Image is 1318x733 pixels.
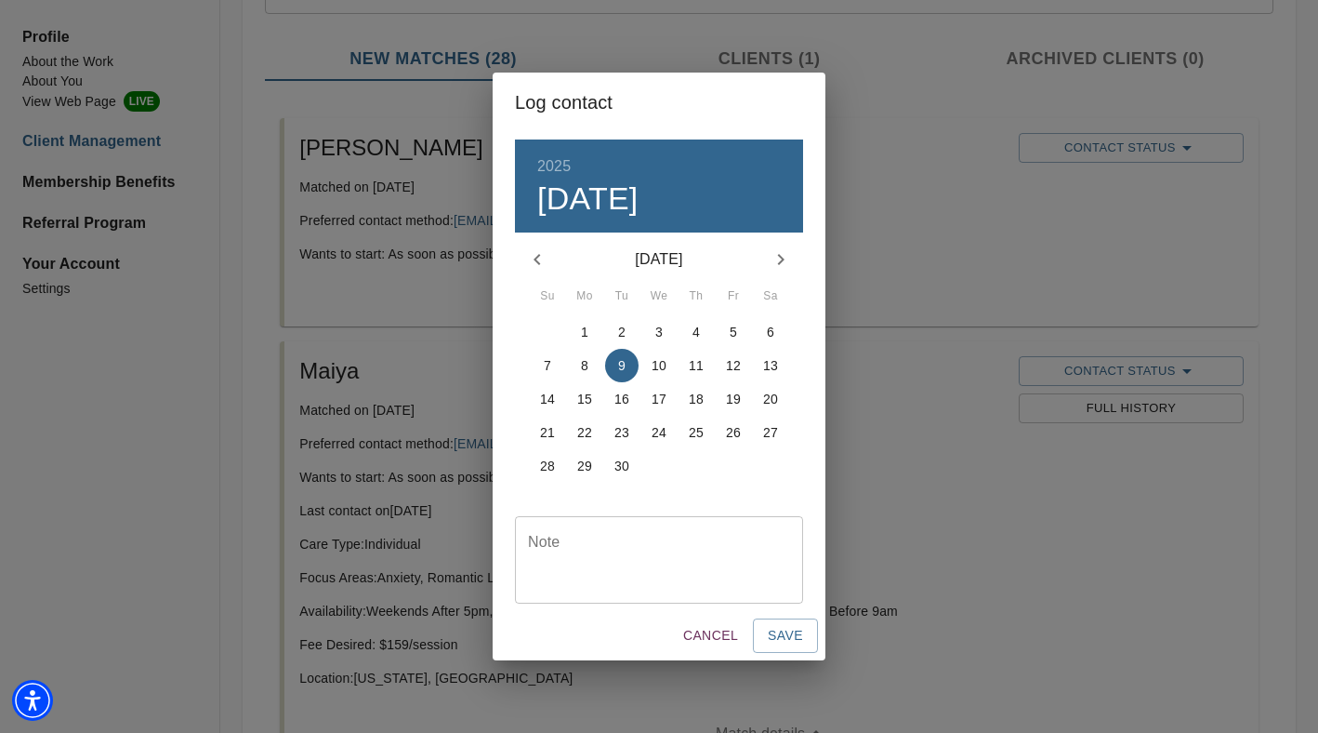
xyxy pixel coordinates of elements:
[537,153,571,180] button: 2025
[577,423,592,442] p: 22
[618,356,626,375] p: 9
[717,416,750,449] button: 26
[726,356,741,375] p: 12
[676,619,745,653] button: Cancel
[531,287,564,306] span: Su
[12,680,53,721] div: Accessibility Menu
[540,457,555,475] p: 28
[655,323,663,341] p: 3
[689,356,704,375] p: 11
[679,315,713,349] button: 4
[642,416,676,449] button: 24
[689,423,704,442] p: 25
[754,382,787,416] button: 20
[568,287,601,306] span: Mo
[726,423,741,442] p: 26
[577,390,592,408] p: 15
[754,315,787,349] button: 6
[717,287,750,306] span: Fr
[577,457,592,475] p: 29
[754,287,787,306] span: Sa
[754,349,787,382] button: 13
[605,449,639,483] button: 30
[605,287,639,306] span: Tu
[540,390,555,408] p: 14
[717,315,750,349] button: 5
[614,457,629,475] p: 30
[683,624,738,647] span: Cancel
[717,349,750,382] button: 12
[679,349,713,382] button: 11
[642,349,676,382] button: 10
[618,323,626,341] p: 2
[605,349,639,382] button: 9
[730,323,737,341] p: 5
[652,390,666,408] p: 17
[679,416,713,449] button: 25
[568,382,601,416] button: 15
[560,248,758,271] p: [DATE]
[605,315,639,349] button: 2
[717,382,750,416] button: 19
[568,315,601,349] button: 1
[652,423,666,442] p: 24
[692,323,700,341] p: 4
[568,349,601,382] button: 8
[605,382,639,416] button: 16
[763,356,778,375] p: 13
[581,356,588,375] p: 8
[531,449,564,483] button: 28
[652,356,666,375] p: 10
[726,390,741,408] p: 19
[679,287,713,306] span: Th
[605,416,639,449] button: 23
[642,315,676,349] button: 3
[531,349,564,382] button: 7
[753,619,818,653] button: Save
[531,382,564,416] button: 14
[679,382,713,416] button: 18
[568,416,601,449] button: 22
[763,390,778,408] p: 20
[763,423,778,442] p: 27
[768,624,803,647] span: Save
[767,323,774,341] p: 6
[614,423,629,442] p: 23
[515,87,803,117] h2: Log contact
[544,356,551,375] p: 7
[581,323,588,341] p: 1
[531,416,564,449] button: 21
[754,416,787,449] button: 27
[537,180,639,219] button: [DATE]
[540,423,555,442] p: 21
[642,382,676,416] button: 17
[568,449,601,483] button: 29
[614,390,629,408] p: 16
[642,287,676,306] span: We
[689,390,704,408] p: 18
